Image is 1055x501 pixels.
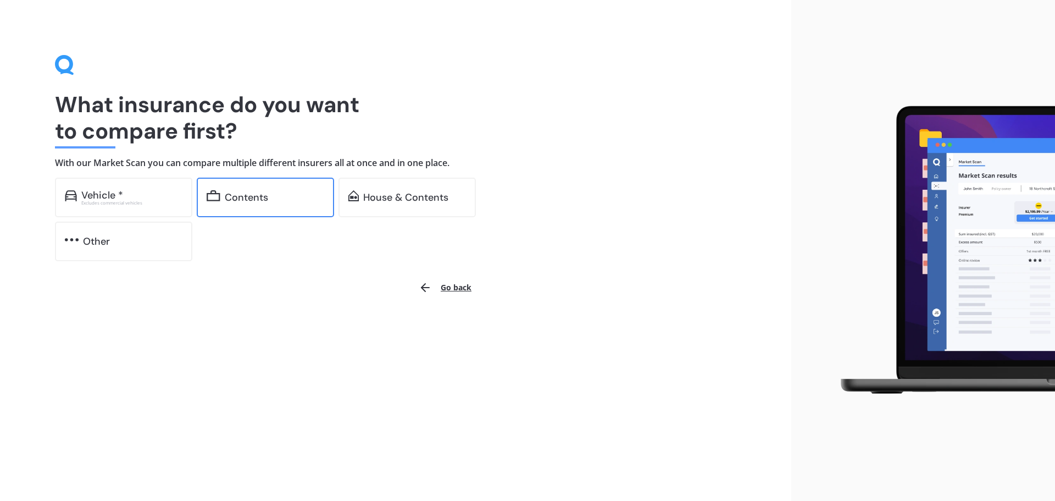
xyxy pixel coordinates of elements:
div: Contents [225,192,268,203]
img: content.01f40a52572271636b6f.svg [207,190,220,201]
h4: With our Market Scan you can compare multiple different insurers all at once and in one place. [55,157,736,169]
img: other.81dba5aafe580aa69f38.svg [65,234,79,245]
h1: What insurance do you want to compare first? [55,91,736,144]
img: home-and-contents.b802091223b8502ef2dd.svg [348,190,359,201]
div: Excludes commercial vehicles [81,201,182,205]
img: laptop.webp [825,100,1055,402]
div: House & Contents [363,192,448,203]
img: car.f15378c7a67c060ca3f3.svg [65,190,77,201]
div: Vehicle * [81,190,123,201]
button: Go back [412,274,478,301]
div: Other [83,236,110,247]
